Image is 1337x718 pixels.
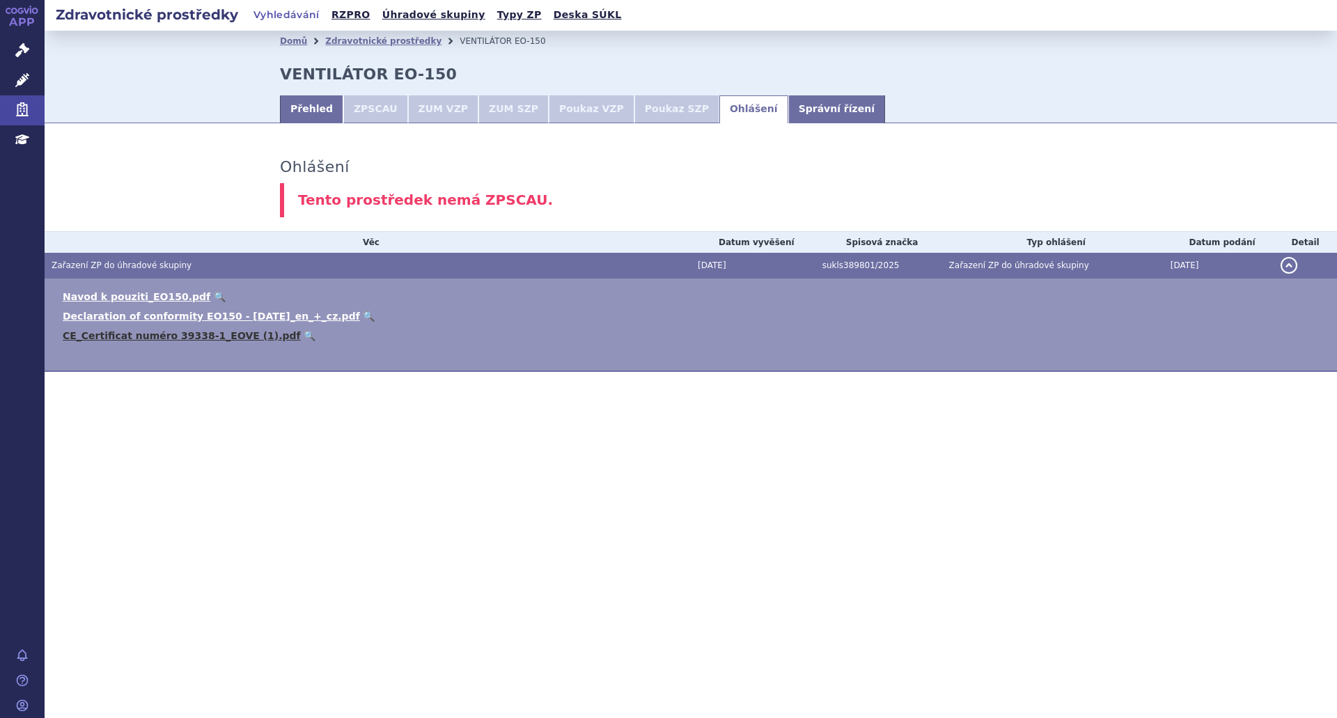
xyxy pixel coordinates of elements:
a: Navod k pouziti_EO150.pdf [63,291,210,302]
a: 🔍 [363,311,375,322]
button: detail [1281,257,1297,274]
td: sukls389801/2025 [815,253,942,279]
h3: Ohlášení [280,158,350,176]
a: Typy ZP [493,6,546,24]
a: Zdravotnické prostředky [325,36,441,46]
td: [DATE] [691,253,815,279]
td: [DATE] [1164,253,1274,279]
a: 🔍 [304,330,315,341]
th: Věc [45,232,691,253]
th: Datum vyvěšení [691,232,815,253]
a: Ohlášení [719,95,788,123]
span: VENTILÁTOR EO-150 [460,36,545,46]
div: Tento prostředek nemá ZPSCAU. [280,183,1102,217]
a: Domů [280,36,307,46]
th: Typ ohlášení [942,232,1164,253]
th: Detail [1274,232,1337,253]
a: CE_Certificat numéro 39338-1_EOVE (1).pdf [63,330,301,341]
a: Deska SÚKL [549,6,626,24]
a: Přehled [280,95,343,123]
strong: VENTILÁTOR EO-150 [280,65,457,83]
th: Datum podání [1164,232,1274,253]
a: 🔍 [214,291,226,302]
h2: Zdravotnické prostředky [45,5,249,24]
span: Zařazení ZP do úhradové skupiny [52,260,191,270]
th: Spisová značka [815,232,942,253]
a: Úhradové skupiny [378,6,490,24]
a: Declaration of conformity EO150 - [DATE]_en_+_cz.pdf [63,311,360,322]
td: Zařazení ZP do úhradové skupiny [942,253,1164,279]
a: Vyhledávání [249,6,324,25]
a: RZPRO [327,6,375,24]
a: Správní řízení [788,95,885,123]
